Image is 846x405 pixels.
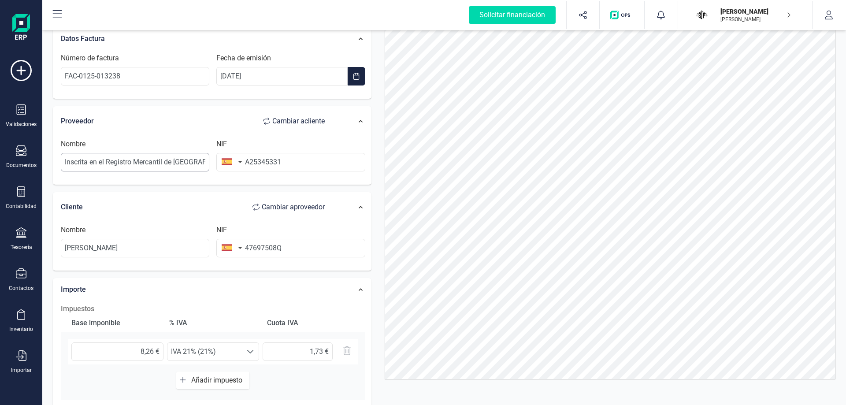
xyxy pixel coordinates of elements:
div: Documentos [6,162,37,169]
input: 0,00 € [71,342,163,361]
p: [PERSON_NAME] [720,7,791,16]
button: Cambiar aproveedor [244,198,334,216]
span: Añadir impuesto [191,376,246,384]
div: Proveedor [61,112,334,130]
button: Solicitar financiación [458,1,566,29]
button: Cambiar acliente [254,112,334,130]
label: NIF [216,139,227,149]
div: Validaciones [6,121,37,128]
label: NIF [216,225,227,235]
div: Contabilidad [6,203,37,210]
div: Solicitar financiación [469,6,556,24]
span: Cambiar a proveedor [262,202,325,212]
span: Cambiar a cliente [272,116,325,126]
button: Añadir impuesto [176,372,249,389]
h2: Impuestos [61,304,365,314]
div: Importar [11,367,32,374]
button: JO[PERSON_NAME][PERSON_NAME] [689,1,801,29]
div: Base imponible [68,314,162,332]
button: Logo de OPS [605,1,639,29]
p: [PERSON_NAME] [720,16,791,23]
label: Fecha de emisión [216,53,271,63]
span: Importe [61,285,86,294]
img: JO [692,5,712,25]
div: Datos Factura [56,29,338,48]
img: Logo Finanedi [12,14,30,42]
div: Cuota IVA [263,314,358,332]
div: Cliente [61,198,334,216]
div: Inventario [9,326,33,333]
img: Logo de OPS [610,11,634,19]
div: Contactos [9,285,33,292]
label: Nombre [61,139,85,149]
label: Nombre [61,225,85,235]
div: Tesorería [11,244,32,251]
input: 0,00 € [263,342,333,361]
span: IVA 21% (21%) [167,343,242,360]
label: Número de factura [61,53,119,63]
div: % IVA [166,314,260,332]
